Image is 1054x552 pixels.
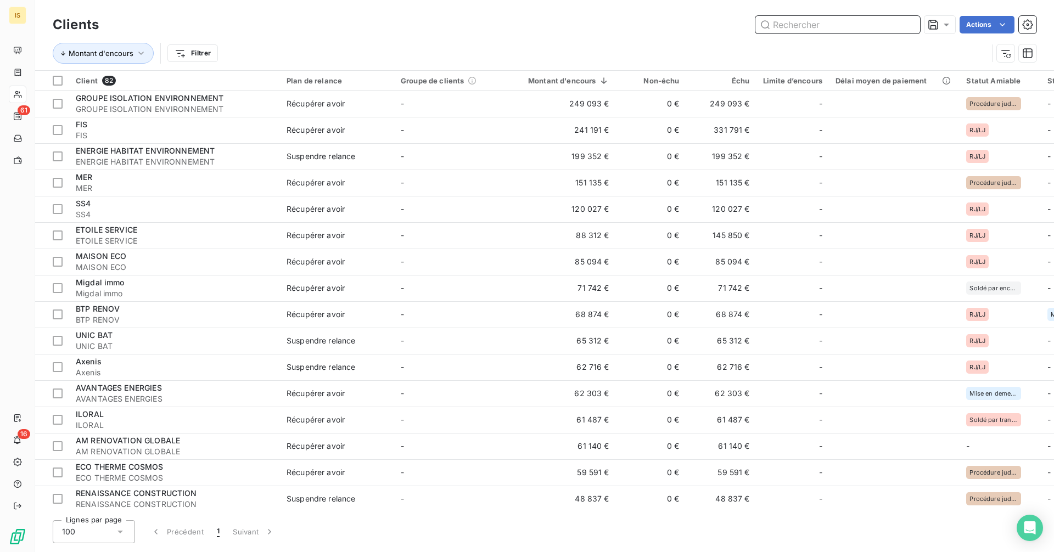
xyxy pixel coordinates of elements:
[144,520,210,543] button: Précédent
[686,222,756,249] td: 145 850 €
[401,415,404,424] span: -
[287,76,388,85] div: Plan de relance
[616,407,686,433] td: 0 €
[401,230,404,240] span: -
[76,120,87,129] span: FIS
[686,433,756,459] td: 61 140 €
[969,364,985,370] span: RJ/LJ
[76,357,102,366] span: Axenis
[62,526,75,537] span: 100
[217,526,220,537] span: 1
[1047,204,1051,213] span: -
[508,275,616,301] td: 71 742 €
[969,337,985,344] span: RJ/LJ
[401,336,404,345] span: -
[76,341,273,352] span: UNIC BAT
[9,528,26,545] img: Logo LeanPay
[76,472,273,483] span: ECO THERME COSMOS
[508,143,616,170] td: 199 352 €
[76,462,164,471] span: ECO THERME COSMOS
[686,170,756,196] td: 151 135 €
[287,414,345,425] div: Récupérer avoir
[287,204,345,215] div: Récupérer avoir
[508,407,616,433] td: 61 487 €
[819,283,822,294] span: -
[76,104,273,115] span: GROUPE ISOLATION ENVIRONNEMENT
[76,183,273,194] span: MER
[287,98,345,109] div: Récupérer avoir
[819,362,822,373] span: -
[401,178,404,187] span: -
[401,76,464,85] span: Groupe de clients
[287,151,356,162] div: Suspendre relance
[53,15,99,35] h3: Clients
[210,520,226,543] button: 1
[755,16,920,33] input: Rechercher
[508,249,616,275] td: 85 094 €
[616,249,686,275] td: 0 €
[1047,151,1051,161] span: -
[819,204,822,215] span: -
[616,486,686,512] td: 0 €
[76,499,273,510] span: RENAISSANCE CONSTRUCTION
[18,429,30,439] span: 16
[616,380,686,407] td: 0 €
[401,151,404,161] span: -
[616,143,686,170] td: 0 €
[76,199,91,208] span: SS4
[9,7,26,24] div: IS
[819,151,822,162] span: -
[969,285,1018,291] span: Soldé par encaissement
[287,362,356,373] div: Suspendre relance
[1047,441,1051,450] span: -
[966,76,1034,85] div: Statut Amiable
[1047,494,1051,503] span: -
[76,383,162,392] span: AVANTAGES ENERGIES
[819,441,822,452] span: -
[616,354,686,380] td: 0 €
[287,493,356,504] div: Suspendre relance
[616,222,686,249] td: 0 €
[226,520,282,543] button: Suivant
[401,125,404,134] span: -
[508,91,616,117] td: 249 093 €
[960,16,1014,33] button: Actions
[623,76,680,85] div: Non-échu
[287,441,345,452] div: Récupérer avoir
[1047,388,1051,398] span: -
[616,117,686,143] td: 0 €
[76,420,273,431] span: ILORAL
[1047,99,1051,108] span: -
[76,156,273,167] span: ENERGIE HABITAT ENVIRONNEMENT
[686,354,756,380] td: 62 716 €
[76,367,273,378] span: Axenis
[969,153,985,160] span: RJ/LJ
[401,441,404,450] span: -
[287,467,345,478] div: Récupérer avoir
[969,495,1018,502] span: Procédure judiciaire
[969,127,985,133] span: RJ/LJ
[969,179,1018,186] span: Procédure judiciaire
[401,99,404,108] span: -
[616,91,686,117] td: 0 €
[76,130,273,141] span: FIS
[508,354,616,380] td: 62 716 €
[616,196,686,222] td: 0 €
[686,380,756,407] td: 62 303 €
[819,125,822,136] span: -
[287,388,345,399] div: Récupérer avoir
[693,76,750,85] div: Échu
[76,488,197,498] span: RENAISSANCE CONSTRUCTION
[76,93,224,103] span: GROUPE ISOLATION ENVIRONNEMENT
[515,76,609,85] div: Montant d'encours
[686,91,756,117] td: 249 093 €
[76,393,273,404] span: AVANTAGES ENERGIES
[508,459,616,486] td: 59 591 €
[1047,178,1051,187] span: -
[76,209,273,220] span: SS4
[76,436,180,445] span: AM RENOVATION GLOBALE
[76,304,120,313] span: BTP RENOV
[969,416,1018,423] span: Soldé par transaction
[508,117,616,143] td: 241 191 €
[102,76,116,86] span: 82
